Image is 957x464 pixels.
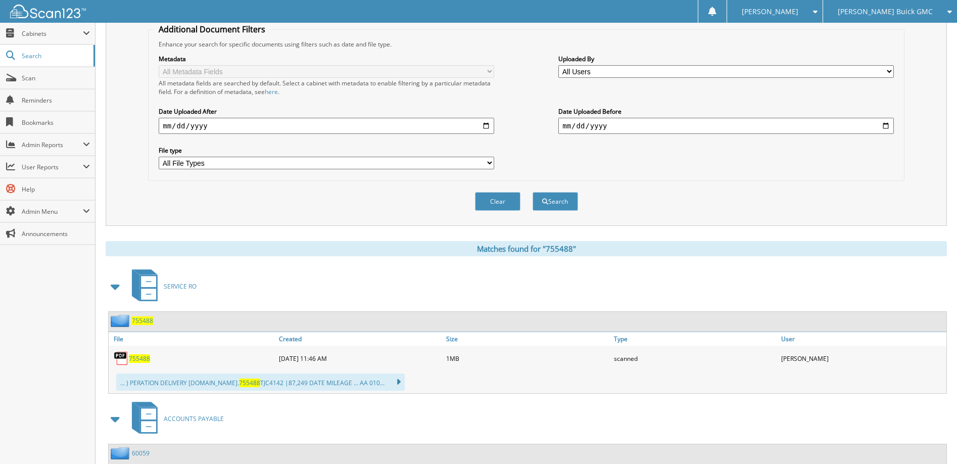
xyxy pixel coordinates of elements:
[154,40,899,49] div: Enhance your search for specific documents using filters such as date and file type.
[611,348,779,368] div: scanned
[475,192,520,211] button: Clear
[611,332,779,346] a: Type
[106,241,947,256] div: Matches found for "755488"
[265,87,278,96] a: here
[159,146,494,155] label: File type
[22,29,83,38] span: Cabinets
[159,107,494,116] label: Date Uploaded After
[779,348,946,368] div: [PERSON_NAME]
[126,266,197,306] a: SERVICE RO
[533,192,578,211] button: Search
[164,282,197,291] span: SERVICE RO
[444,348,611,368] div: 1MB
[906,415,957,464] iframe: Chat Widget
[276,348,444,368] div: [DATE] 11:46 AM
[111,447,132,459] img: folder2.png
[558,55,894,63] label: Uploaded By
[742,9,798,15] span: [PERSON_NAME]
[154,24,270,35] legend: Additional Document Filters
[116,374,405,391] div: ... ) PERATION DELIVERY [DOMAIN_NAME]. TJC4142 |87,249 DATE MILEAGE ... AA 010...
[114,351,129,366] img: PDF.png
[444,332,611,346] a: Size
[22,207,83,216] span: Admin Menu
[779,332,946,346] a: User
[22,185,90,194] span: Help
[239,379,260,387] span: 755488
[132,316,153,325] a: 755488
[276,332,444,346] a: Created
[159,55,494,63] label: Metadata
[164,414,224,423] span: ACCOUNTS PAYABLE
[22,74,90,82] span: Scan
[22,52,88,60] span: Search
[22,118,90,127] span: Bookmarks
[22,96,90,105] span: Reminders
[132,449,150,457] a: 60059
[22,229,90,238] span: Announcements
[159,79,494,96] div: All metadata fields are searched by default. Select a cabinet with metadata to enable filtering b...
[111,314,132,327] img: folder2.png
[558,107,894,116] label: Date Uploaded Before
[109,332,276,346] a: File
[558,118,894,134] input: end
[159,118,494,134] input: start
[22,141,83,149] span: Admin Reports
[126,399,224,439] a: ACCOUNTS PAYABLE
[22,163,83,171] span: User Reports
[129,354,150,363] a: 755488
[838,9,933,15] span: [PERSON_NAME] Buick GMC
[10,5,86,18] img: scan123-logo-white.svg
